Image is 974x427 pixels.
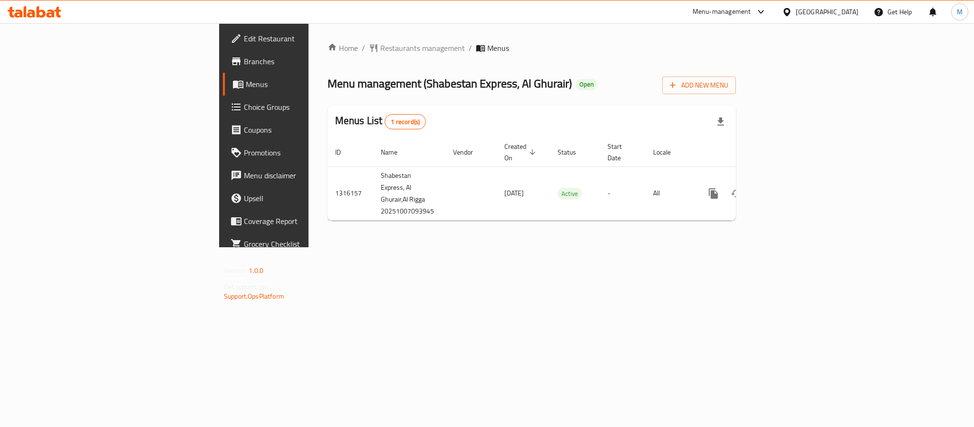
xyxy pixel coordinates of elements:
span: 1.0.0 [249,264,263,277]
td: - [600,166,646,220]
span: Upsell [244,193,374,204]
span: Start Date [608,141,634,164]
span: Add New Menu [670,79,728,91]
span: Vendor [453,146,485,158]
a: Menus [223,73,382,96]
a: Menu disclaimer [223,164,382,187]
div: [GEOGRAPHIC_DATA] [796,7,858,17]
span: Open [576,80,598,88]
a: Edit Restaurant [223,27,382,50]
div: Menu-management [693,6,751,18]
a: Grocery Checklist [223,233,382,255]
div: Export file [709,110,732,133]
div: Total records count [385,114,426,129]
span: Grocery Checklist [244,238,374,250]
h2: Menus List [335,114,426,129]
span: ID [335,146,353,158]
span: Status [558,146,588,158]
span: [DATE] [504,187,524,199]
span: Menu disclaimer [244,170,374,181]
span: Branches [244,56,374,67]
div: Open [576,79,598,90]
span: Locale [653,146,683,158]
span: 1 record(s) [385,117,425,126]
span: Choice Groups [244,101,374,113]
span: Created On [504,141,539,164]
span: Coupons [244,124,374,136]
table: enhanced table [328,138,801,221]
a: Coupons [223,118,382,141]
span: Name [381,146,410,158]
span: Edit Restaurant [244,33,374,44]
button: Change Status [725,182,748,205]
span: M [957,7,963,17]
button: Add New Menu [662,77,736,94]
a: Branches [223,50,382,73]
li: / [469,42,472,54]
span: Restaurants management [380,42,465,54]
td: All [646,166,694,220]
span: Promotions [244,147,374,158]
a: Restaurants management [369,42,465,54]
a: Support.OpsPlatform [224,290,284,302]
a: Upsell [223,187,382,210]
span: Coverage Report [244,215,374,227]
a: Promotions [223,141,382,164]
a: Coverage Report [223,210,382,233]
span: Active [558,188,582,199]
span: Get support on: [224,281,268,293]
th: Actions [694,138,801,167]
span: Menu management ( Shabestan Express, Al Ghurair ) [328,73,572,94]
button: more [702,182,725,205]
td: Shabestan Express, Al Ghurair,Al Rigga 20251007093945 [373,166,445,220]
span: Menus [246,78,374,90]
a: Choice Groups [223,96,382,118]
span: Menus [487,42,509,54]
nav: breadcrumb [328,42,736,54]
span: Version: [224,264,247,277]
